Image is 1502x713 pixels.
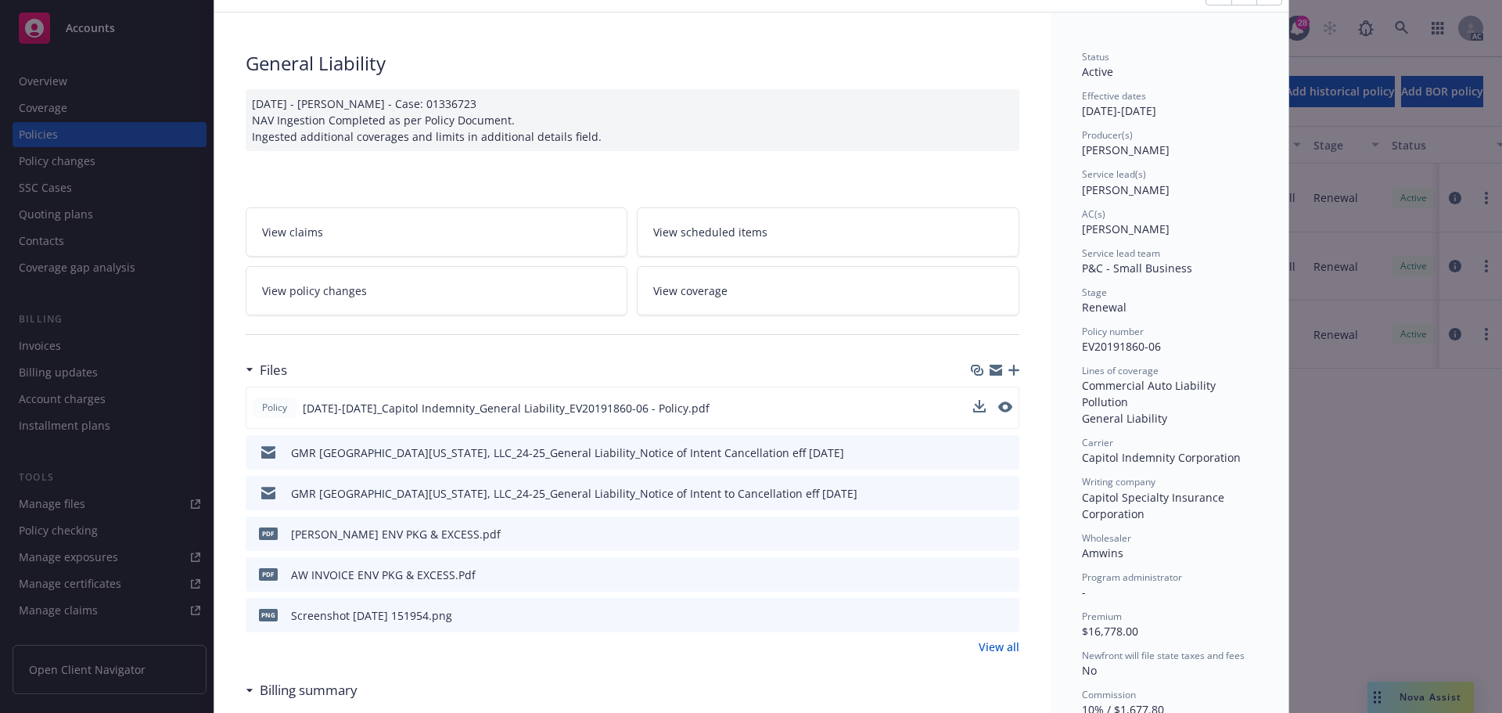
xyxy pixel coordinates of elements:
span: Renewal [1082,300,1126,315]
span: Lines of coverage [1082,364,1159,377]
span: EV20191860-06 [1082,339,1161,354]
div: General Liability [246,50,1019,77]
button: download file [974,567,986,583]
button: preview file [998,400,1012,416]
span: [PERSON_NAME] [1082,182,1170,197]
button: download file [974,485,986,502]
span: AC(s) [1082,207,1105,221]
a: View claims [246,207,628,257]
span: P&C - Small Business [1082,261,1192,275]
h3: Billing summary [260,680,358,700]
button: download file [974,445,986,461]
span: Status [1082,50,1109,63]
span: View coverage [653,283,728,299]
span: Active [1082,64,1113,79]
span: Premium [1082,610,1122,623]
span: Wholesaler [1082,531,1131,545]
div: Billing summary [246,680,358,700]
span: [DATE]-[DATE]_Capitol Indemnity_General Liability_EV20191860-06 - Policy.pdf [303,400,710,416]
button: download file [974,526,986,542]
button: preview file [999,607,1013,624]
span: Producer(s) [1082,128,1133,142]
button: download file [973,400,986,412]
div: General Liability [1082,410,1257,427]
a: View policy changes [246,266,628,315]
div: GMR [GEOGRAPHIC_DATA][US_STATE], LLC_24-25_General Liability_Notice of Intent to Cancellation eff... [291,485,857,502]
div: [DATE] - [PERSON_NAME] - Case: 01336723 NAV Ingestion Completed as per Policy Document. Ingested ... [246,89,1019,151]
div: Commercial Auto Liability [1082,377,1257,394]
span: [PERSON_NAME] [1082,142,1170,157]
span: - [1082,585,1086,600]
button: preview file [998,402,1012,412]
span: Stage [1082,286,1107,299]
span: View claims [262,224,323,240]
span: View policy changes [262,283,367,299]
span: png [259,609,278,621]
div: [DATE] - [DATE] [1082,89,1257,119]
button: download file [973,400,986,416]
span: Capitol Specialty Insurance Corporation [1082,490,1227,521]
span: Policy [259,401,290,415]
a: View coverage [637,266,1019,315]
span: Newfront will file state taxes and fees [1082,649,1245,662]
a: View all [979,639,1019,655]
span: Capitol Indemnity Corporation [1082,450,1241,465]
span: Effective dates [1082,89,1146,103]
div: Screenshot [DATE] 151954.png [291,607,452,624]
span: Policy number [1082,325,1144,338]
span: Writing company [1082,475,1155,488]
span: Amwins [1082,546,1123,560]
button: download file [974,607,986,624]
span: Program administrator [1082,571,1182,584]
button: preview file [999,485,1013,502]
h3: Files [260,360,287,380]
div: Pollution [1082,394,1257,410]
span: View scheduled items [653,224,767,240]
span: No [1082,663,1097,678]
button: preview file [999,526,1013,542]
div: AW INVOICE ENV PKG & EXCESS.Pdf [291,567,476,583]
a: View scheduled items [637,207,1019,257]
span: [PERSON_NAME] [1082,221,1170,236]
span: $16,778.00 [1082,624,1138,639]
span: Service lead team [1082,247,1160,260]
span: Pdf [259,568,278,580]
div: Files [246,360,287,380]
span: Service lead(s) [1082,167,1146,181]
span: pdf [259,528,278,539]
div: [PERSON_NAME] ENV PKG & EXCESS.pdf [291,526,501,542]
button: preview file [999,445,1013,461]
div: GMR [GEOGRAPHIC_DATA][US_STATE], LLC_24-25_General Liability_Notice of Intent Cancellation eff [D... [291,445,844,461]
span: Commission [1082,688,1136,701]
span: Carrier [1082,436,1113,449]
button: preview file [999,567,1013,583]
